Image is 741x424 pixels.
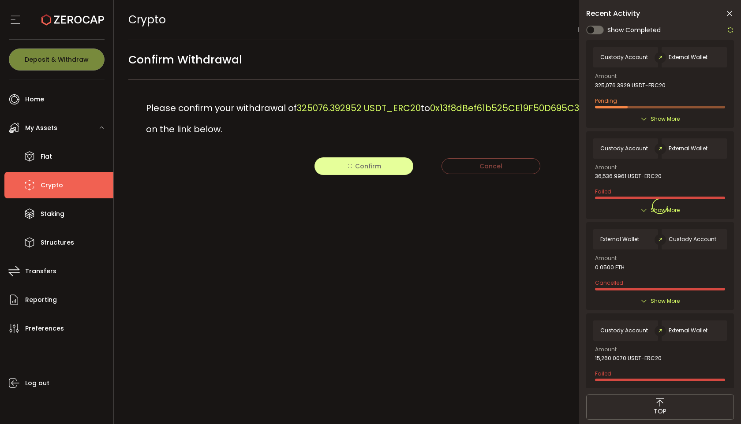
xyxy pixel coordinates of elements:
[430,102,650,114] span: 0x13f8dBef61b525CE19F50D695C33979ebc929dA6
[25,122,57,134] span: My Assets
[25,322,64,335] span: Preferences
[421,102,430,114] span: to
[586,10,640,17] span: Recent Activity
[146,102,297,114] span: Please confirm your withdrawal of
[578,25,727,35] span: DIRECT TECH SOLUTIONS PTY LTD (de8c72)
[479,162,502,171] span: Cancel
[25,93,44,106] span: Home
[41,179,63,192] span: Crypto
[128,12,166,27] span: Crypto
[41,236,74,249] span: Structures
[41,150,52,163] span: Fiat
[297,102,421,114] span: 325076.392952 USDT_ERC20
[9,48,105,71] button: Deposit & Withdraw
[442,158,540,174] button: Cancel
[25,294,57,306] span: Reporting
[25,377,49,390] span: Log out
[41,208,64,220] span: Staking
[25,56,89,63] span: Deposit & Withdraw
[697,382,741,424] iframe: Chat Widget
[25,265,56,278] span: Transfers
[654,407,666,416] span: TOP
[128,50,242,70] span: Confirm Withdrawal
